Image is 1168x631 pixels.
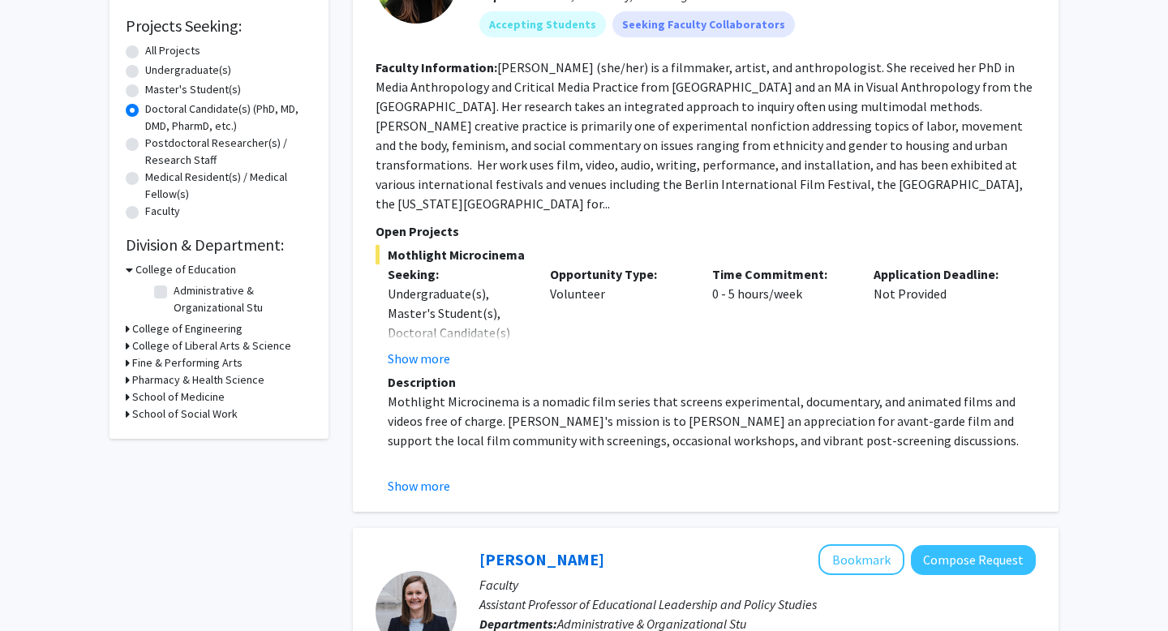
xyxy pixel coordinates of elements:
span: Mothlight Microcinema [376,245,1036,264]
div: Undergraduate(s), Master's Student(s), Doctoral Candidate(s) (PhD, MD, DMD, PharmD, etc.) [388,284,526,381]
fg-read-more: [PERSON_NAME] (she/her) is a filmmaker, artist, and anthropologist. She received her PhD in Media... [376,59,1033,212]
h3: College of Liberal Arts & Science [132,337,291,354]
mat-chip: Accepting Students [479,11,606,37]
button: Compose Request to Stacey Brockman [911,545,1036,575]
h2: Projects Seeking: [126,16,312,36]
p: Opportunity Type: [550,264,688,284]
p: Time Commitment: [712,264,850,284]
p: Mothlight Microcinema is a nomadic film series that screens experimental, documentary, and animat... [388,392,1036,450]
button: Show more [388,476,450,496]
h3: School of Social Work [132,406,238,423]
h3: College of Engineering [132,320,243,337]
label: Undergraduate(s) [145,62,231,79]
div: 0 - 5 hours/week [700,264,862,368]
mat-chip: Seeking Faculty Collaborators [612,11,795,37]
p: Faculty [479,575,1036,595]
label: Postdoctoral Researcher(s) / Research Staff [145,135,312,169]
h2: Division & Department: [126,235,312,255]
a: [PERSON_NAME] [479,549,604,569]
h3: Pharmacy & Health Science [132,371,264,388]
label: Faculty [145,203,180,220]
label: Master's Student(s) [145,81,241,98]
label: Administrative & Organizational Stu [174,282,308,316]
p: Assistant Professor of Educational Leadership and Policy Studies [479,595,1036,614]
p: Application Deadline: [874,264,1011,284]
iframe: Chat [12,558,69,619]
b: Faculty Information: [376,59,497,75]
button: Add Stacey Brockman to Bookmarks [818,544,904,575]
label: All Projects [145,42,200,59]
p: Open Projects [376,221,1036,241]
h3: College of Education [135,261,236,278]
div: Not Provided [861,264,1024,368]
label: Medical Resident(s) / Medical Fellow(s) [145,169,312,203]
label: Doctoral Candidate(s) (PhD, MD, DMD, PharmD, etc.) [145,101,312,135]
div: Volunteer [538,264,700,368]
button: Show more [388,349,450,368]
h3: School of Medicine [132,388,225,406]
p: Seeking: [388,264,526,284]
strong: Description [388,374,456,390]
h3: Fine & Performing Arts [132,354,243,371]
